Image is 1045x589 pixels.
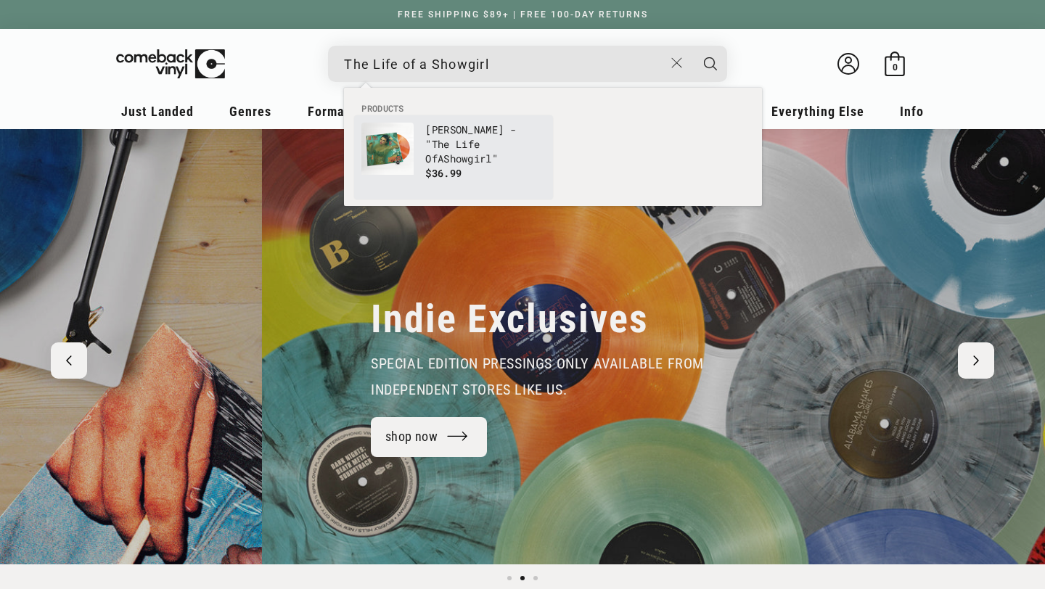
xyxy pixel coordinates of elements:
a: shop now [371,417,487,457]
button: Load slide 2 of 3 [516,572,529,585]
li: Products [354,102,752,115]
li: products: Taylor Swift - "The Life Of A Showgirl" [354,115,553,199]
span: 0 [893,62,898,73]
a: Taylor Swift - "The Life Of A Showgirl" [PERSON_NAME] - "The Life OfAShowgirl" $36.99 [361,123,546,192]
b: The [432,137,450,151]
h2: Indie Exclusives [371,295,649,343]
span: Everything Else [771,104,864,119]
button: Close [664,47,691,79]
span: $36.99 [425,166,462,180]
span: Formats [308,104,356,119]
span: Just Landed [121,104,194,119]
button: Search [692,46,729,82]
img: Taylor Swift - "The Life Of A Showgirl" [361,123,414,175]
button: Load slide 3 of 3 [529,572,542,585]
b: Life [456,137,480,151]
b: Of [425,152,438,165]
a: FREE SHIPPING $89+ | FREE 100-DAY RETURNS [383,9,663,20]
span: Genres [229,104,271,119]
b: Showgirl [443,152,492,165]
span: Info [900,104,924,119]
input: When autocomplete results are available use up and down arrows to review and enter to select [344,49,664,79]
div: Search [328,46,727,82]
p: [PERSON_NAME] - " A " [425,123,546,166]
span: special edition pressings only available from independent stores like us. [371,355,704,398]
div: Products [344,88,762,206]
button: Load slide 1 of 3 [503,572,516,585]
